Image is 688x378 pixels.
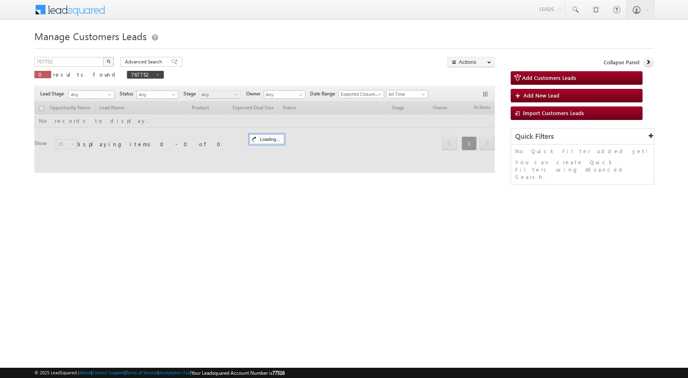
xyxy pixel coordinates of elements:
[515,158,650,181] p: You can create Quick Filters using Advanced Search.
[34,29,147,43] span: Manage Customers Leads
[604,59,639,66] span: Collapse Panel
[294,91,305,99] a: Show All Items
[92,370,124,375] a: Contact Support
[79,370,91,375] a: About
[159,370,190,375] a: Acceptable Use
[249,134,284,144] div: Loading...
[522,74,576,81] span: Add Customers Leads
[69,91,111,98] span: Any
[511,129,654,145] div: Quick Filters
[126,370,158,375] a: Terms of Service
[264,91,306,99] input: Type to Search
[131,71,152,78] span: 767752
[310,90,338,97] span: Date Range
[40,90,67,97] span: Lead Stage
[53,71,118,78] span: results found
[125,58,165,66] span: Advanced Search
[38,71,47,78] span: 0
[523,92,559,99] span: Add New Lead
[120,90,136,97] span: Status
[523,109,584,116] span: Import Customers Leads
[515,147,650,155] p: No Quick Filter added yet!
[106,59,111,63] img: Search
[137,91,176,98] span: Any
[338,90,384,98] a: Expected Closure Date
[183,90,199,97] span: Stage
[246,90,264,97] span: Owner
[386,90,428,98] a: All Time
[191,370,285,376] span: Your Leadsquared Account Number is
[34,369,285,377] span: © 2025 LeadSquared | | | | |
[272,370,285,376] span: 77516
[136,91,178,99] a: Any
[68,91,114,99] a: Any
[387,91,425,98] span: All Time
[339,91,381,98] span: Expected Closure Date
[199,91,238,98] span: Any
[199,91,241,99] a: Any
[448,57,495,67] button: Actions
